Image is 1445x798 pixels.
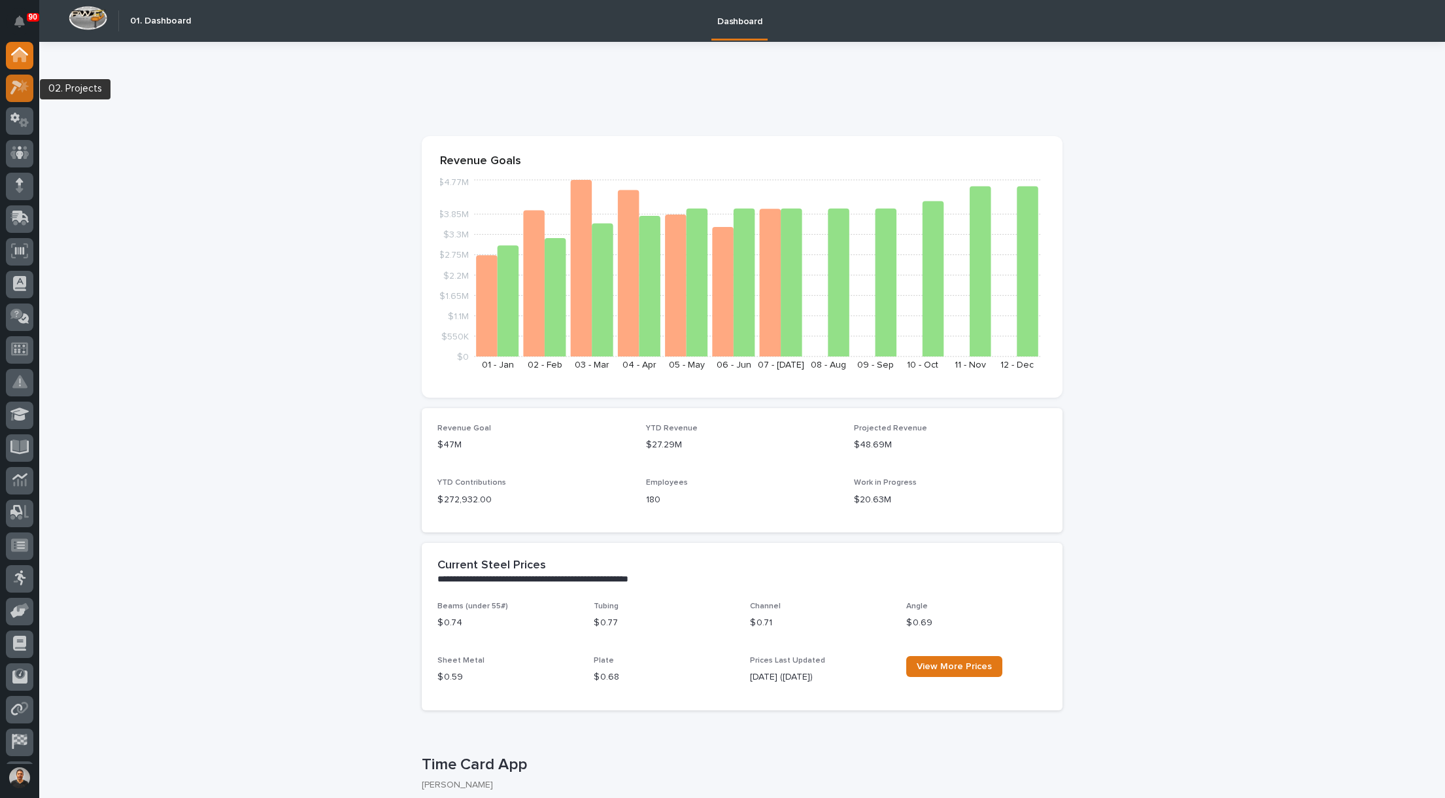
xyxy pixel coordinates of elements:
[758,360,804,370] text: 07 - [DATE]
[750,602,781,610] span: Channel
[437,657,484,665] span: Sheet Metal
[1000,360,1034,370] text: 12 - Dec
[669,360,705,370] text: 05 - May
[854,493,1047,507] p: $20.63M
[907,360,938,370] text: 10 - Oct
[437,670,578,684] p: $ 0.59
[439,291,469,300] tspan: $1.65M
[448,311,469,321] tspan: $1.1M
[437,602,508,610] span: Beams (under 55#)
[528,360,562,370] text: 02 - Feb
[443,230,469,239] tspan: $3.3M
[439,251,469,260] tspan: $2.75M
[646,438,839,452] p: $27.29M
[443,271,469,280] tspan: $2.2M
[646,425,698,432] span: YTD Revenue
[16,16,33,37] div: Notifications90
[750,657,825,665] span: Prices Last Updated
[457,353,469,362] tspan: $0
[6,8,33,35] button: Notifications
[594,657,614,665] span: Plate
[69,6,107,30] img: Workspace Logo
[854,425,927,432] span: Projected Revenue
[440,154,1044,169] p: Revenue Goals
[717,360,751,370] text: 06 - Jun
[437,479,506,487] span: YTD Contributions
[857,360,894,370] text: 09 - Sep
[955,360,986,370] text: 11 - Nov
[750,670,891,684] p: [DATE] ([DATE])
[594,602,619,610] span: Tubing
[422,780,1052,791] p: [PERSON_NAME]
[917,662,992,671] span: View More Prices
[646,479,688,487] span: Employees
[575,360,609,370] text: 03 - Mar
[854,438,1047,452] p: $48.69M
[422,755,1057,774] p: Time Card App
[594,670,734,684] p: $ 0.68
[811,360,846,370] text: 08 - Aug
[437,438,630,452] p: $47M
[437,493,630,507] p: $ 272,932.00
[438,178,469,187] tspan: $4.77M
[906,602,928,610] span: Angle
[437,425,491,432] span: Revenue Goal
[594,616,734,630] p: $ 0.77
[130,16,191,27] h2: 01. Dashboard
[29,12,37,22] p: 90
[437,559,546,573] h2: Current Steel Prices
[6,764,33,791] button: users-avatar
[482,360,514,370] text: 01 - Jan
[646,493,839,507] p: 180
[622,360,656,370] text: 04 - Apr
[437,616,578,630] p: $ 0.74
[854,479,917,487] span: Work in Progress
[441,332,469,341] tspan: $550K
[906,656,1002,677] a: View More Prices
[906,616,1047,630] p: $ 0.69
[750,616,891,630] p: $ 0.71
[438,210,469,219] tspan: $3.85M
